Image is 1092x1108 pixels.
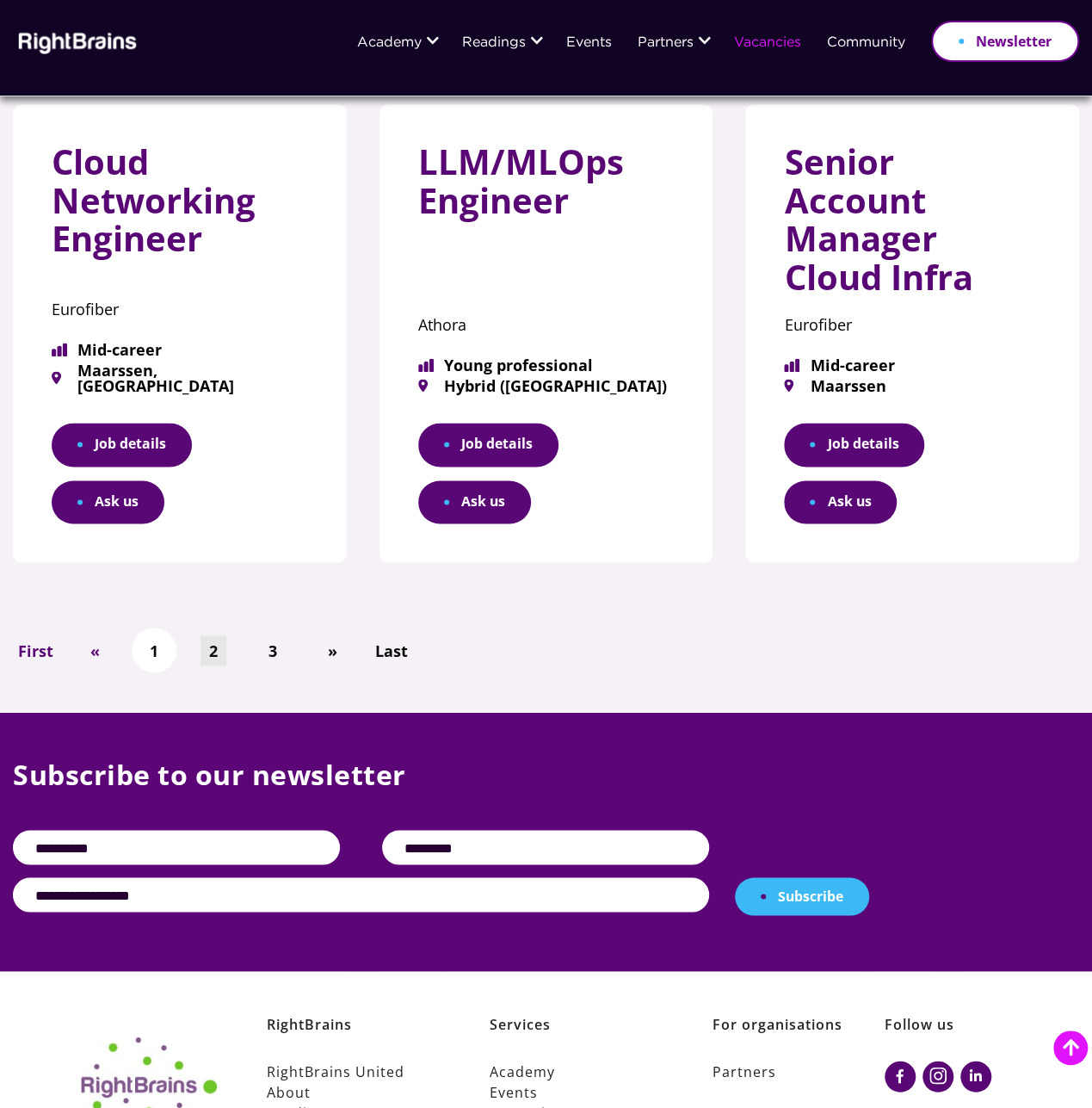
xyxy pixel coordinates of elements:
a: 2 [201,635,226,665]
button: Ask us [418,480,531,524]
button: Ask us [784,480,897,524]
a: Newsletter [931,21,1079,62]
a: Job details [784,423,924,467]
a: Partners [638,36,694,51]
h3: LLM/MLOps Engineer [418,143,675,233]
p: Eurofiber [784,310,1040,340]
span: Maarssen, [GEOGRAPHIC_DATA] [52,362,308,393]
a: Partners [712,1061,885,1081]
a: Academy [490,1061,663,1081]
h3: Senior Account Manager Cloud Infra [784,143,1040,310]
span: Maarssen [784,378,1040,393]
a: Events [490,1081,663,1102]
h6: RightBrains [267,1014,440,1061]
a: RightBrains United [267,1061,440,1081]
span: First [18,638,53,663]
a: Job details [418,423,558,467]
span: « [90,638,100,663]
button: Ask us [52,480,164,524]
a: » [319,635,346,665]
a: Job details [52,423,192,467]
button: Subscribe [735,877,869,915]
span: Hybrid ([GEOGRAPHIC_DATA]) [418,378,675,393]
span: Young professional [418,357,675,373]
img: Rightbrains [13,29,138,54]
a: Vacancies [734,36,801,51]
p: Subscribe to our newsletter [13,755,1079,830]
a: Academy [357,36,422,51]
a: Community [827,36,905,51]
span: Mid-career [52,342,308,357]
h6: Services [490,1014,663,1061]
h3: Cloud Networking Engineer [52,143,308,271]
a: About [267,1081,440,1102]
span: Mid-career [784,357,1040,373]
a: Readings [462,36,526,51]
a: 1 [141,635,167,665]
a: Last [367,635,416,665]
h6: For organisations [712,1014,885,1061]
h6: Follow us [885,1014,1030,1061]
p: Eurofiber [52,294,308,325]
a: Events [566,36,612,51]
a: 3 [260,635,286,665]
p: Athora [418,310,675,340]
